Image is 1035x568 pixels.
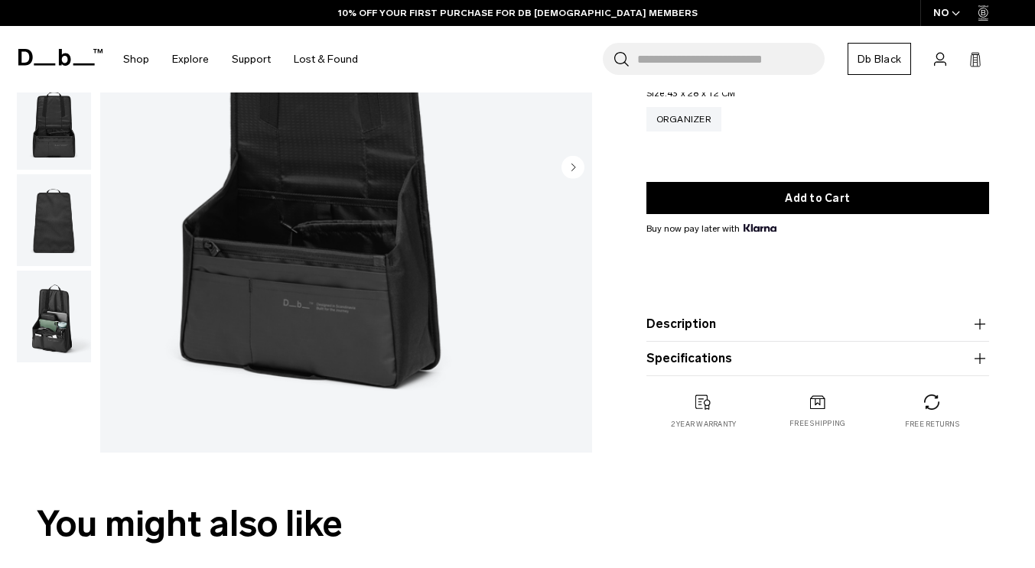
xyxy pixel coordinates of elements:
img: Hugger Organizer Black Out [17,271,91,362]
span: 43 x 28 x 12 CM [667,88,736,99]
a: Organizer [646,107,721,131]
h2: You might also like [37,497,998,551]
button: Hugger Organizer Black Out [16,174,92,267]
a: Explore [172,32,209,86]
legend: Size: [646,89,736,98]
a: Support [232,32,271,86]
img: {"height" => 20, "alt" => "Klarna"} [744,224,776,232]
img: Hugger Organizer Black Out [17,79,91,170]
img: Hugger Organizer Black Out [17,174,91,266]
button: Next slide [561,156,584,182]
p: 2 year warranty [671,419,737,430]
button: Hugger Organizer Black Out [16,270,92,363]
a: Db Black [848,43,911,75]
a: Shop [123,32,149,86]
a: 10% OFF YOUR FIRST PURCHASE FOR DB [DEMOGRAPHIC_DATA] MEMBERS [338,6,698,20]
nav: Main Navigation [112,26,369,93]
p: Free shipping [789,419,845,430]
button: Hugger Organizer Black Out [16,78,92,171]
button: Specifications [646,349,989,368]
span: Buy now pay later with [646,222,776,235]
button: Description [646,315,989,333]
button: Add to Cart [646,182,989,214]
p: Free returns [905,419,959,430]
a: Lost & Found [294,32,358,86]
